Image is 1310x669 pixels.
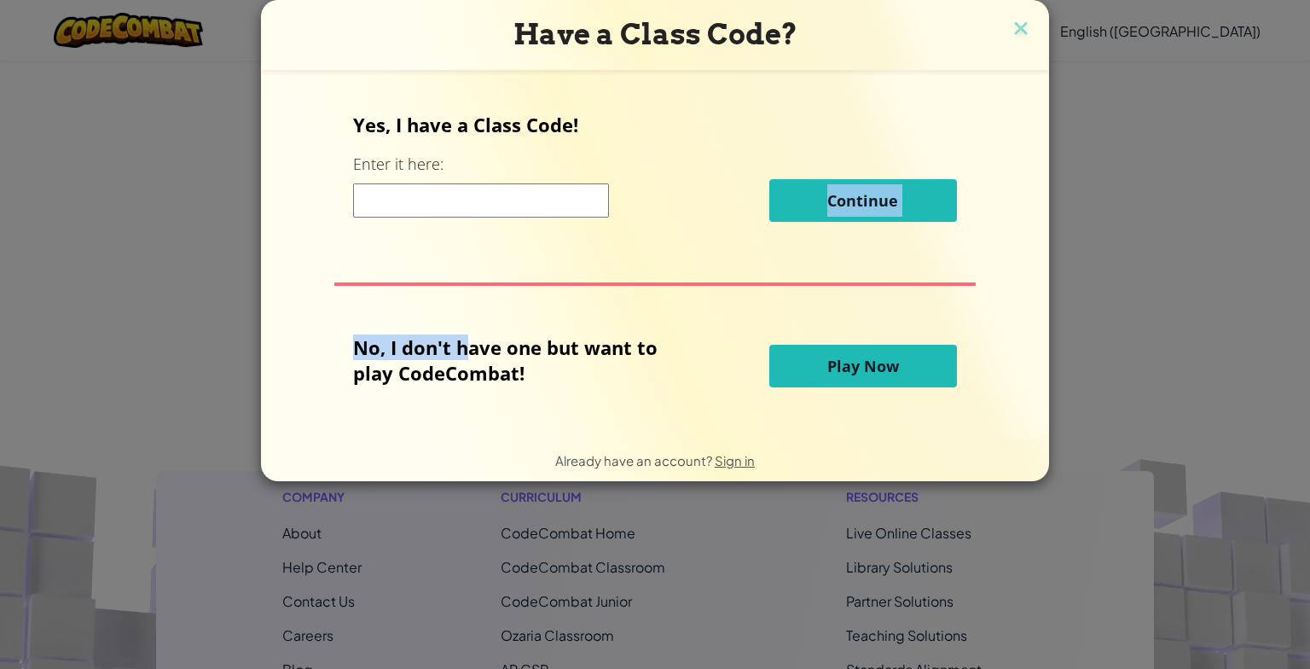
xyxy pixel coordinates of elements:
[769,179,957,222] button: Continue
[827,356,899,376] span: Play Now
[769,345,957,387] button: Play Now
[555,452,715,468] span: Already have an account?
[353,112,956,137] p: Yes, I have a Class Code!
[353,154,443,175] label: Enter it here:
[353,334,683,386] p: No, I don't have one but want to play CodeCombat!
[715,452,755,468] a: Sign in
[827,190,898,211] span: Continue
[513,17,797,51] span: Have a Class Code?
[1010,17,1032,43] img: close icon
